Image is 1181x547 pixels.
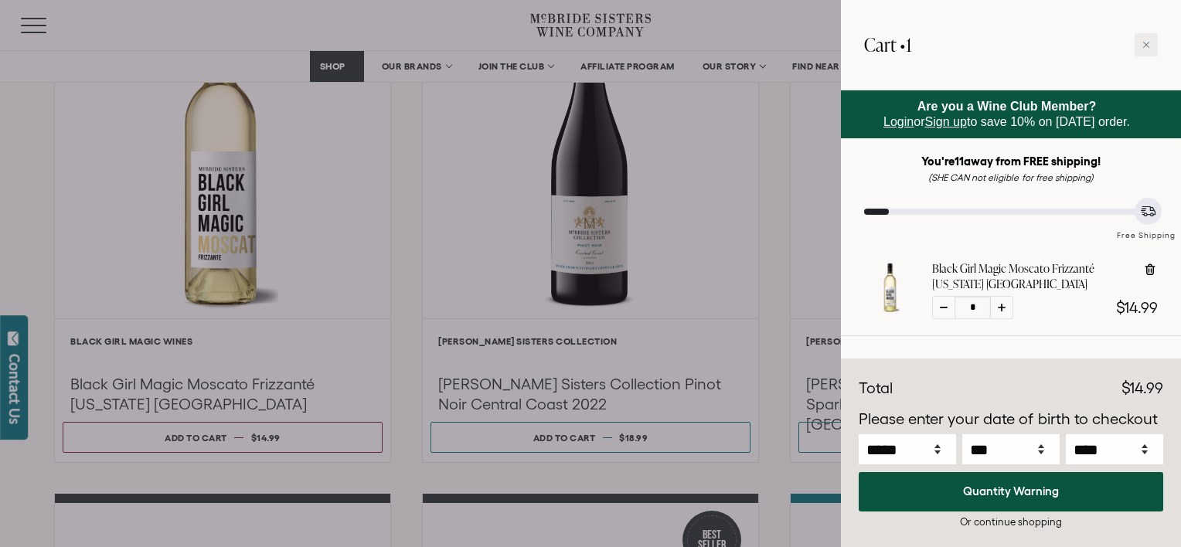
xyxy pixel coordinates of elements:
[906,32,911,57] span: 1
[1111,215,1181,242] div: Free Shipping
[859,377,893,400] div: Total
[917,100,1097,113] strong: Are you a Wine Club Member?
[859,408,1163,431] p: Please enter your date of birth to checkout
[921,155,1101,168] strong: You're away from FREE shipping!
[928,172,1094,182] em: (SHE CAN not eligible for free shipping)
[932,261,1131,292] a: Black Girl Magic Moscato Frizzanté [US_STATE] [GEOGRAPHIC_DATA]
[864,300,917,317] a: Black Girl Magic Moscato Frizzanté California NV
[955,155,964,168] span: 11
[864,23,911,66] h2: Cart •
[859,472,1163,511] button: Quantity Warning
[1116,299,1158,316] span: $14.99
[883,115,914,128] a: Login
[859,515,1163,529] div: Or continue shopping
[1121,379,1163,396] span: $14.99
[883,100,1130,128] span: or to save 10% on [DATE] order.
[925,115,967,128] a: Sign up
